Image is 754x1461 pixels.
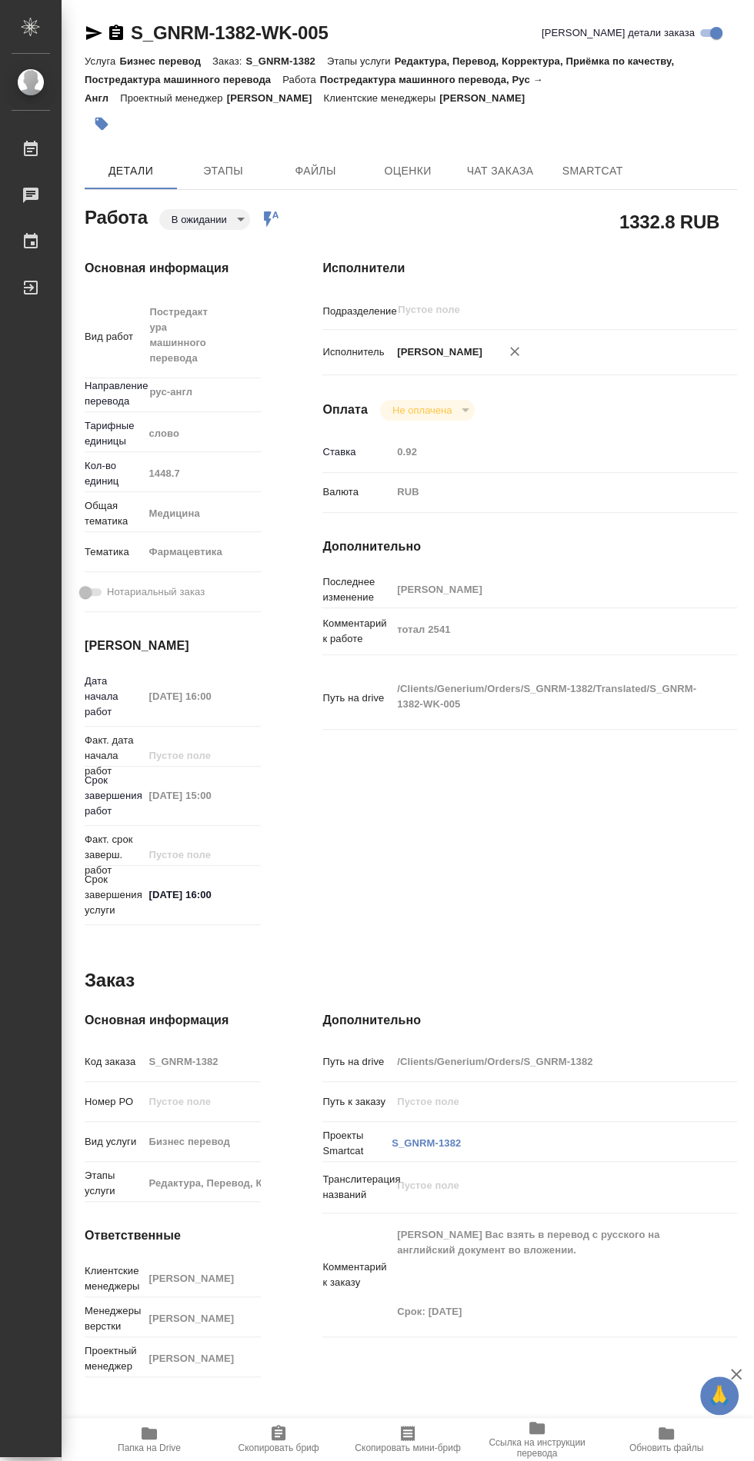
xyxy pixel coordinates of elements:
span: Этапы [186,161,260,181]
h2: 1332.8 RUB [619,208,719,235]
p: Подразделение [322,304,392,319]
p: Бизнес перевод [119,55,212,67]
button: Скопировать ссылку для ЯМессенджера [85,24,103,42]
p: Менеджеры верстки [85,1303,143,1334]
input: Пустое поле [392,1090,702,1113]
p: [PERSON_NAME] [227,92,324,104]
input: Пустое поле [143,844,261,866]
span: Файлы [279,161,352,181]
h4: Исполнители [322,259,737,278]
input: Пустое поле [143,685,261,707]
input: Пустое поле [392,578,702,601]
div: слово [143,421,282,447]
div: RUB [392,479,702,505]
button: Скопировать мини-бриф [343,1418,472,1461]
input: Пустое поле [143,744,261,767]
p: Последнее изменение [322,574,392,605]
h4: Дополнительно [322,1011,737,1030]
button: Удалить исполнителя [498,334,532,368]
p: Комментарий к заказу [322,1260,392,1290]
span: Нотариальный заказ [107,584,205,600]
input: Пустое поле [392,441,702,463]
p: Исполнитель [322,344,392,360]
h4: Основная информация [85,1011,261,1030]
input: Пустое поле [143,1347,261,1369]
span: Обновить файлы [629,1443,704,1453]
button: Папка на Drive [85,1418,214,1461]
p: S_GNRM-1382 [245,55,326,67]
input: ✎ Введи что-нибудь [143,884,261,906]
button: Ссылка на инструкции перевода [472,1418,602,1461]
p: Клиентские менеджеры [324,92,440,104]
p: Ставка [322,444,392,460]
button: Обновить файлы [602,1418,731,1461]
p: Путь на drive [322,691,392,706]
p: Код заказа [85,1054,143,1070]
div: Фармацевтика [143,539,282,565]
span: Чат заказа [463,161,537,181]
p: Срок завершения работ [85,773,143,819]
p: Путь на drive [322,1054,392,1070]
p: Проекты Smartcat [322,1128,392,1159]
p: Направление перевода [85,378,143,409]
p: Факт. срок заверш. работ [85,832,143,878]
input: Пустое поле [392,1050,702,1073]
p: Путь к заказу [322,1094,392,1110]
p: [PERSON_NAME] [392,344,482,360]
p: Услуга [85,55,119,67]
p: Клиентские менеджеры [85,1263,143,1294]
textarea: /Clients/Generium/Orders/S_GNRM-1382/Translated/S_GNRM-1382-WK-005 [392,676,702,717]
p: Проектный менеджер [120,92,226,104]
h4: Дополнительно [322,537,737,556]
button: Скопировать бриф [214,1418,343,1461]
h2: Заказ [85,968,135,993]
p: Комментарий к работе [322,616,392,647]
p: Этапы услуги [327,55,395,67]
input: Пустое поле [143,784,261,807]
span: 🙏 [706,1379,732,1412]
input: Пустое поле [143,1090,261,1113]
input: Пустое поле [143,1172,261,1194]
h2: Работа [85,202,148,230]
p: Дата начала работ [85,674,143,720]
span: Папка на Drive [118,1443,181,1453]
input: Пустое поле [143,1267,261,1290]
input: Пустое поле [396,301,666,319]
h4: Ответственные [85,1226,261,1245]
a: S_GNRM-1382 [392,1137,461,1149]
p: Проектный менеджер [85,1343,143,1374]
div: В ожидании [380,400,475,421]
h4: Основная информация [85,259,261,278]
a: S_GNRM-1382-WK-005 [131,22,328,43]
span: Скопировать бриф [238,1443,319,1453]
p: Тематика [85,544,143,560]
input: Пустое поле [143,1130,261,1153]
p: Вид работ [85,329,143,344]
button: В ожидании [167,213,232,226]
span: [PERSON_NAME] детали заказа [542,25,695,41]
p: Вид услуги [85,1134,143,1150]
p: Валюта [322,484,392,500]
p: Общая тематика [85,498,143,529]
textarea: тотал 2541 [392,617,702,643]
input: Пустое поле [143,1050,261,1073]
h4: Оплата [322,401,368,419]
p: [PERSON_NAME] [439,92,536,104]
button: Добавить тэг [85,107,118,141]
span: Ссылка на инструкции перевода [482,1437,592,1459]
span: Детали [94,161,168,181]
button: Не оплачена [388,404,456,417]
input: Пустое поле [143,1307,261,1330]
div: В ожидании [159,209,250,230]
p: Кол-во единиц [85,458,143,489]
button: 🙏 [700,1376,739,1415]
p: Транслитерация названий [322,1172,392,1203]
h4: [PERSON_NAME] [85,637,261,655]
p: Срок завершения услуги [85,872,143,918]
p: Этапы услуги [85,1168,143,1199]
div: Медицина [143,501,282,527]
textarea: [PERSON_NAME] Вас взять в перевод с русского на английский документ во вложении. Срок: [DATE] [392,1222,702,1325]
p: Работа [282,74,320,85]
button: Скопировать ссылку [107,24,125,42]
span: Скопировать мини-бриф [355,1443,460,1453]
